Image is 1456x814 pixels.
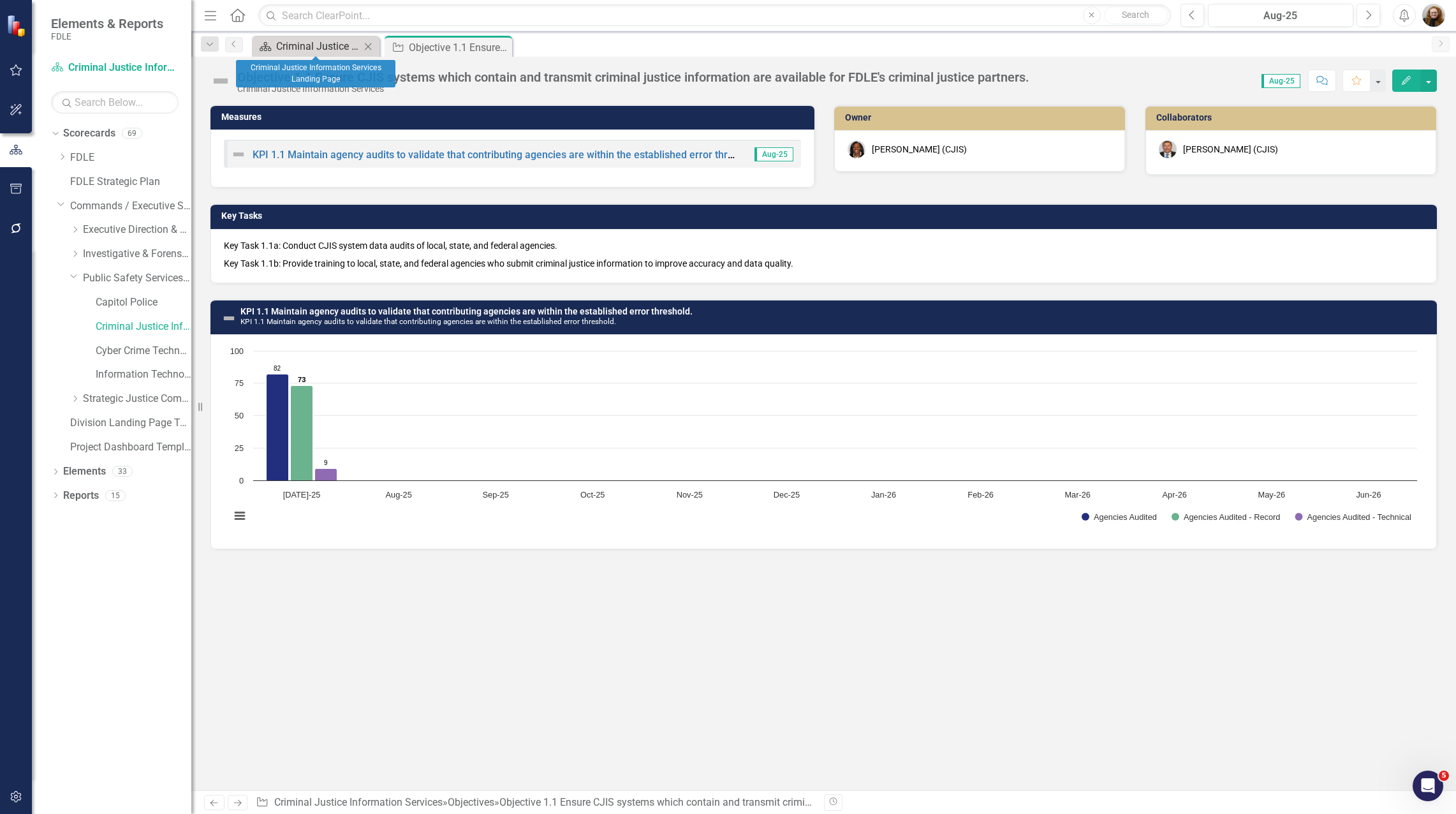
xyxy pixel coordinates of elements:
[51,91,179,114] input: Search Below...
[63,464,106,479] a: Elements
[70,440,191,455] a: Project Dashboard Template
[274,365,281,372] text: 82
[848,140,865,158] img: Lucy Saunders
[274,796,443,808] a: Criminal Justice Information Services
[448,796,494,808] a: Objectives
[385,490,411,500] text: Aug-25
[1122,10,1149,20] span: Search
[1356,490,1381,500] text: Jun-26
[499,796,1128,808] div: Objective 1.1 Ensure CJIS systems which contain and transmit criminal justice information are ava...
[239,476,244,485] text: 0
[70,151,191,165] a: FDLE
[483,490,509,500] text: Sep-25
[1258,490,1286,500] text: May-26
[1261,74,1300,88] span: Aug-25
[51,61,179,75] a: Criminal Justice Information Services
[236,60,395,87] div: Criminal Justice Information Services Landing Page
[221,211,1430,221] h3: Key Tasks
[224,344,1423,536] div: Chart. Highcharts interactive chart.
[967,490,994,500] text: Feb-26
[276,38,360,54] div: Criminal Justice Information Services Landing Page
[221,112,808,122] h3: Measures
[70,175,191,189] a: FDLE Strategic Plan
[1422,4,1445,27] img: Jennifer Siddoway
[83,223,191,237] a: Executive Direction & Business Support
[230,346,244,356] text: 100
[235,378,244,388] text: 75
[774,490,800,500] text: Dec-25
[754,147,793,161] span: Aug-25
[96,344,191,359] a: Cyber Crime Technology & Telecommunications
[1439,771,1449,781] span: 5
[235,411,244,420] text: 50
[96,295,191,310] a: Capitol Police
[283,490,321,500] text: [DATE]-25
[1156,113,1430,122] h3: Collaborators
[1082,512,1157,522] button: Show Agencies Audited
[871,490,896,500] text: Jan-26
[96,320,191,334] a: Criminal Justice Information Services
[267,374,289,480] path: Jul-25, 82. Agencies Audited.
[112,466,133,477] div: 33
[291,351,1369,481] g: Agencies Audited - Record, bar series 2 of 3 with 12 bars.
[409,40,509,56] div: Objective 1.1 Ensure CJIS systems which contain and transmit criminal justice information are ava...
[677,490,703,500] text: Nov-25
[240,306,693,316] a: KPI 1.1 Maintain agency audits to validate that contributing agencies are within the established ...
[1183,143,1278,156] div: [PERSON_NAME] (CJIS)
[1104,6,1168,24] button: Search
[1413,771,1443,801] iframe: Intercom live chat
[210,71,231,91] img: Not Defined
[253,149,761,161] a: KPI 1.1 Maintain agency audits to validate that contributing agencies are within the established ...
[122,128,142,139] div: 69
[63,489,99,503] a: Reports
[237,84,1029,94] div: Criminal Justice Information Services
[291,385,313,480] path: Jul-25, 73. Agencies Audited - Record.
[324,459,328,466] text: 9
[872,143,967,156] div: [PERSON_NAME] (CJIS)
[1212,8,1349,24] div: Aug-25
[6,15,29,37] img: ClearPoint Strategy
[1172,512,1281,522] button: Show Agencies Audited - Record
[1208,4,1353,27] button: Aug-25
[1163,490,1187,500] text: Apr-26
[237,70,1029,84] div: Objective 1.1 Ensure CJIS systems which contain and transmit criminal justice information are ava...
[70,416,191,431] a: Division Landing Page Template
[224,344,1423,536] svg: Interactive chart
[224,255,1423,270] p: Key Task 1.1b: Provide training to local, state, and federal agencies who submit criminal justice...
[235,443,244,453] text: 25
[267,351,1369,481] g: Agencies Audited, bar series 1 of 3 with 12 bars.
[315,468,337,480] path: Jul-25, 9. Agencies Audited - Technical.
[231,147,246,162] img: Not Defined
[231,507,249,525] button: View chart menu, Chart
[845,113,1119,122] h3: Owner
[105,490,126,501] div: 15
[258,4,1171,27] input: Search ClearPoint...
[83,247,191,262] a: Investigative & Forensic Services Command
[240,317,616,326] small: KPI 1.1 Maintain agency audits to validate that contributing agencies are within the established ...
[221,311,237,326] img: Not Defined
[51,31,163,41] small: FDLE
[580,490,605,500] text: Oct-25
[256,796,814,810] div: » »
[298,376,305,383] text: 73
[1295,512,1411,522] button: Show Agencies Audited - Technical
[63,126,115,141] a: Scorecards
[83,271,191,286] a: Public Safety Services Command
[83,392,191,406] a: Strategic Justice Command
[224,239,1423,255] p: Key Task 1.1a: Conduct CJIS system data audits of local, state, and federal agencies.
[255,38,360,54] a: Criminal Justice Information Services Landing Page
[1159,140,1177,158] img: Chuck Murphy
[96,367,191,382] a: Information Technology Services
[1064,490,1091,500] text: Mar-26
[51,16,163,31] span: Elements & Reports
[70,199,191,214] a: Commands / Executive Support Branch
